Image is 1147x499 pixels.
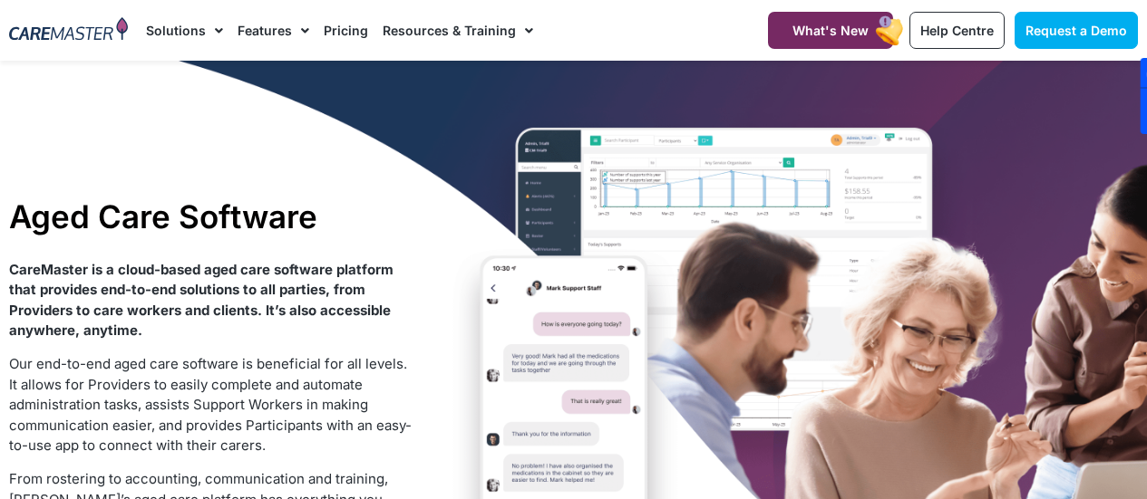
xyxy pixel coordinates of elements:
[1015,12,1138,49] a: Request a Demo
[9,261,394,340] strong: CareMaster is a cloud-based aged care software platform that provides end-to-end solutions to all...
[9,355,412,454] span: Our end-to-end aged care software is beneficial for all levels. It allows for Providers to easily...
[768,12,893,49] a: What's New
[1025,23,1127,38] span: Request a Demo
[9,197,415,235] h1: Aged Care Software
[9,17,128,43] img: CareMaster Logo
[909,12,1005,49] a: Help Centre
[920,23,994,38] span: Help Centre
[792,23,869,38] span: What's New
